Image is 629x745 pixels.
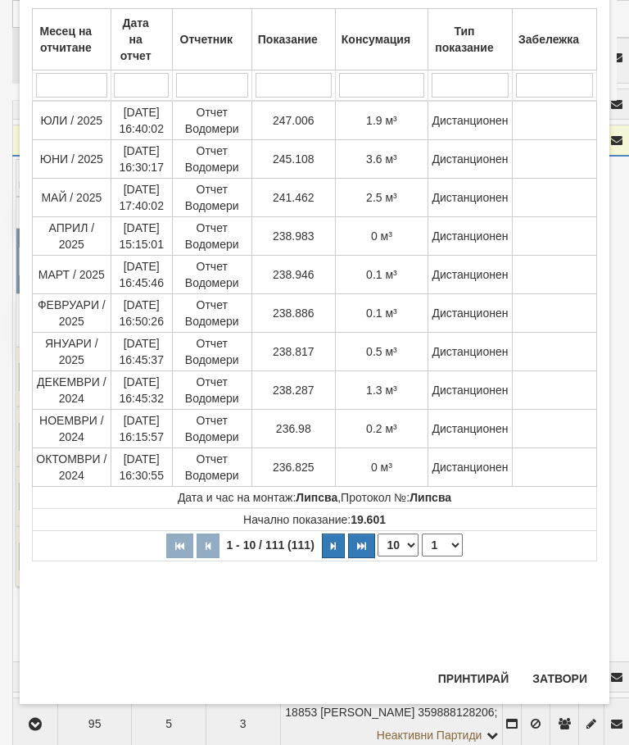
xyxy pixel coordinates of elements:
strong: 19.601 [351,513,386,526]
td: ЮЛИ / 2025 [33,101,111,140]
span: 0.1 м³ [366,307,397,320]
td: Отчет Водомери [172,447,251,486]
td: НОЕМВРИ / 2024 [33,409,111,447]
b: Забележка [518,33,579,46]
select: Страница номер [422,534,463,556]
td: Отчет Водомери [172,101,251,140]
span: Начално показание: [243,513,386,526]
button: Принтирай [428,666,518,692]
span: Протокол №: [341,491,451,504]
td: ЯНУАРИ / 2025 [33,332,111,370]
td: Отчет Водомери [172,255,251,293]
b: Отчетник [180,33,233,46]
strong: Липсва [410,491,451,504]
td: Отчет Водомери [172,139,251,178]
span: 0.2 м³ [366,422,397,435]
b: Консумация [342,33,410,46]
span: 0 м³ [371,461,392,474]
th: Дата на отчет: No sort applied, activate to apply an ascending sort [111,8,172,70]
b: Тип показание [435,25,493,54]
th: Тип показание: No sort applied, activate to apply an ascending sort [428,8,513,70]
b: Показание [258,33,318,46]
td: АПРИЛ / 2025 [33,216,111,255]
td: Дистанционен [428,447,513,486]
td: [DATE] 15:15:01 [111,216,172,255]
button: Затвори [523,666,597,692]
td: Дистанционен [428,216,513,255]
th: Забележка: No sort applied, activate to apply an ascending sort [512,8,596,70]
td: [DATE] 16:50:26 [111,293,172,332]
td: , [33,486,597,508]
b: Дата на отчет [120,16,152,62]
span: 238.946 [273,268,314,281]
span: 238.983 [273,229,314,243]
th: Отчетник: No sort applied, activate to apply an ascending sort [172,8,251,70]
td: Дистанционен [428,255,513,293]
td: Дистанционен [428,178,513,216]
button: Следваща страница [322,534,345,558]
span: 3.6 м³ [366,152,397,166]
td: [DATE] 16:15:57 [111,409,172,447]
td: МАЙ / 2025 [33,178,111,216]
span: 247.006 [273,114,314,127]
span: 1 - 10 / 111 (111) [222,538,318,552]
td: Отчет Водомери [172,216,251,255]
b: Месец на отчитане [40,25,93,54]
select: Брой редове на страница [378,534,419,556]
td: ДЕКЕМВРИ / 2024 [33,370,111,409]
td: [DATE] 16:40:02 [111,101,172,140]
td: Дистанционен [428,101,513,140]
th: Месец на отчитане: No sort applied, activate to apply an ascending sort [33,8,111,70]
td: Отчет Водомери [172,370,251,409]
button: Последна страница [348,534,375,558]
span: 0.1 м³ [366,268,397,281]
td: ЮНИ / 2025 [33,139,111,178]
td: [DATE] 16:45:32 [111,370,172,409]
td: [DATE] 16:30:17 [111,139,172,178]
td: Отчет Водомери [172,293,251,332]
span: 238.886 [273,307,314,320]
td: Дистанционен [428,293,513,332]
td: Дистанционен [428,409,513,447]
td: [DATE] 16:30:55 [111,447,172,486]
td: Отчет Водомери [172,409,251,447]
td: Отчет Водомери [172,178,251,216]
td: Отчет Водомери [172,332,251,370]
span: 236.825 [273,461,314,474]
span: 238.817 [273,345,314,358]
td: [DATE] 16:45:37 [111,332,172,370]
span: 2.5 м³ [366,191,397,204]
span: 0 м³ [371,229,392,243]
button: Първа страница [166,534,193,558]
td: Дистанционен [428,370,513,409]
td: ФЕВРУАРИ / 2025 [33,293,111,332]
span: 245.108 [273,152,314,166]
button: Предишна страница [197,534,219,558]
td: Дистанционен [428,139,513,178]
span: 0.5 м³ [366,345,397,358]
span: 236.98 [276,422,311,435]
td: [DATE] 17:40:02 [111,178,172,216]
strong: Липсва [296,491,337,504]
th: Консумация: No sort applied, activate to apply an ascending sort [335,8,428,70]
span: 241.462 [273,191,314,204]
td: ОКТОМВРИ / 2024 [33,447,111,486]
th: Показание: No sort applied, activate to apply an ascending sort [251,8,335,70]
span: 1.3 м³ [366,384,397,397]
td: [DATE] 16:45:46 [111,255,172,293]
span: Дата и час на монтаж: [178,491,337,504]
td: МАРТ / 2025 [33,255,111,293]
span: 1.9 м³ [366,114,397,127]
td: Дистанционен [428,332,513,370]
span: 238.287 [273,384,314,397]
